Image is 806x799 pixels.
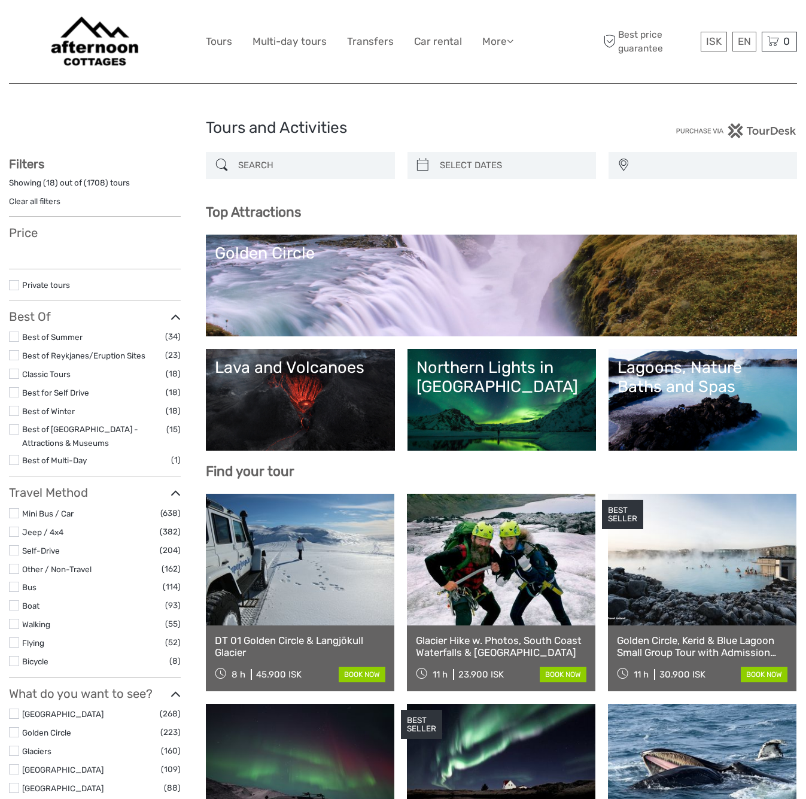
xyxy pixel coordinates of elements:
a: book now [540,667,586,682]
b: Top Attractions [206,204,301,220]
div: EN [732,32,756,51]
h1: Tours and Activities [206,119,600,138]
img: 1620-2dbec36e-e544-401a-8573-09ddce833e2c_logo_big.jpg [42,9,147,74]
a: Best of [GEOGRAPHIC_DATA] - Attractions & Museums [22,424,138,448]
span: 8 h [232,669,245,680]
span: (160) [161,744,181,758]
a: [GEOGRAPHIC_DATA] [22,765,104,774]
h3: Travel Method [9,485,181,500]
span: Best price guarantee [600,28,698,54]
span: (18) [166,404,181,418]
span: (638) [160,506,181,520]
h3: Best Of [9,309,181,324]
span: (8) [169,654,181,668]
span: (18) [166,367,181,381]
span: (93) [165,599,181,612]
span: ISK [706,35,722,47]
a: Bicycle [22,657,48,666]
span: (162) [162,562,181,576]
h3: Price [9,226,181,240]
span: (34) [165,330,181,344]
div: Golden Circle [215,244,788,263]
a: DT 01 Golden Circle & Langjökull Glacier [215,634,385,659]
a: Private tours [22,280,70,290]
a: book now [741,667,787,682]
a: Walking [22,619,50,629]
span: (223) [160,725,181,739]
a: Bus [22,582,37,592]
div: 45.900 ISK [256,669,302,680]
div: BEST SELLER [401,710,442,740]
a: Glacier Hike w. Photos, South Coast Waterfalls & [GEOGRAPHIC_DATA] [416,634,586,659]
input: SEARCH [233,155,388,176]
a: Car rental [414,33,462,50]
a: [GEOGRAPHIC_DATA] [22,783,104,793]
a: Classic Tours [22,369,71,379]
div: Lava and Volcanoes [215,358,385,377]
a: Flying [22,638,44,648]
a: Best of Summer [22,332,83,342]
a: Transfers [347,33,394,50]
img: PurchaseViaTourDesk.png [676,123,797,138]
span: (55) [165,617,181,631]
a: Self-Drive [22,546,60,555]
span: (382) [160,525,181,539]
a: Best of Winter [22,406,75,416]
a: Northern Lights in [GEOGRAPHIC_DATA] [416,358,587,442]
a: Jeep / 4x4 [22,527,63,537]
span: 0 [781,35,792,47]
b: Find your tour [206,463,294,479]
a: Multi-day tours [253,33,327,50]
a: Lava and Volcanoes [215,358,385,442]
a: More [482,33,513,50]
input: SELECT DATES [435,155,590,176]
span: (15) [166,423,181,436]
div: Northern Lights in [GEOGRAPHIC_DATA] [416,358,587,397]
span: (204) [160,543,181,557]
span: (18) [166,385,181,399]
div: Showing ( ) out of ( ) tours [9,177,181,196]
a: Best for Self Drive [22,388,89,397]
a: Best of Multi-Day [22,455,87,465]
a: Golden Circle [22,728,71,737]
a: Golden Circle [215,244,788,327]
label: 18 [46,177,55,189]
a: Other / Non-Travel [22,564,92,574]
span: (268) [160,707,181,721]
a: Clear all filters [9,196,60,206]
div: 30.900 ISK [659,669,705,680]
a: Boat [22,601,39,610]
a: Mini Bus / Car [22,509,74,518]
h3: What do you want to see? [9,686,181,701]
span: 11 h [634,669,649,680]
span: (1) [171,453,181,467]
span: (109) [161,762,181,776]
span: 11 h [433,669,448,680]
div: Lagoons, Nature Baths and Spas [618,358,788,397]
strong: Filters [9,157,44,171]
span: (52) [165,636,181,649]
span: (88) [164,781,181,795]
a: book now [339,667,385,682]
a: Tours [206,33,232,50]
div: 23.900 ISK [458,669,504,680]
a: [GEOGRAPHIC_DATA] [22,709,104,719]
a: Glaciers [22,746,51,756]
a: Golden Circle, Kerid & Blue Lagoon Small Group Tour with Admission Ticket [617,634,787,659]
div: BEST SELLER [602,500,643,530]
label: 1708 [87,177,105,189]
span: (114) [163,580,181,594]
a: Best of Reykjanes/Eruption Sites [22,351,145,360]
a: Lagoons, Nature Baths and Spas [618,358,788,442]
span: (23) [165,348,181,362]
